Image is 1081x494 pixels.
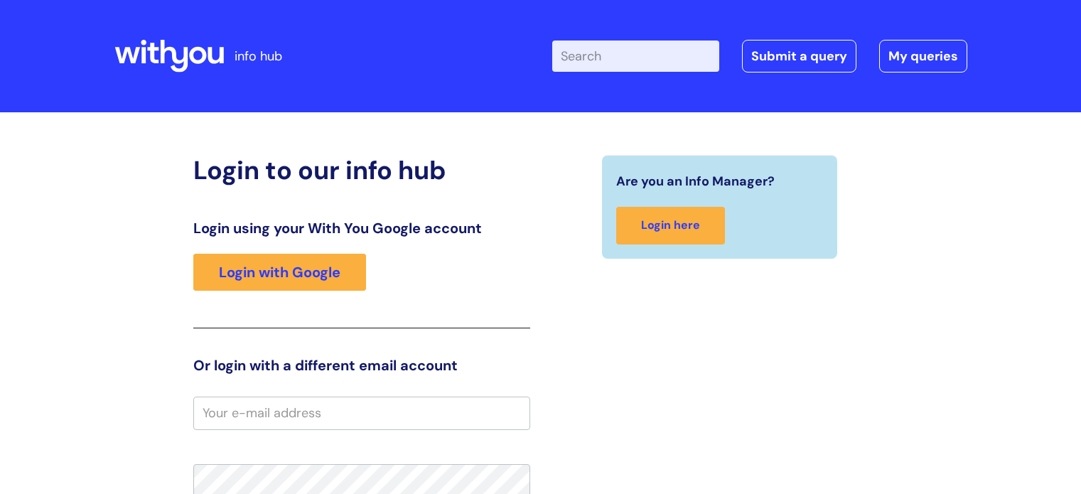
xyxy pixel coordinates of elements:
[235,45,282,68] p: info hub
[742,40,856,73] a: Submit a query
[193,220,530,237] h3: Login using your With You Google account
[193,254,366,291] a: Login with Google
[879,40,967,73] a: My queries
[193,155,530,186] h2: Login to our info hub
[616,170,775,193] span: Are you an Info Manager?
[193,357,530,374] h3: Or login with a different email account
[193,397,530,429] input: Your e-mail address
[552,41,719,72] input: Search
[616,207,725,245] a: Login here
